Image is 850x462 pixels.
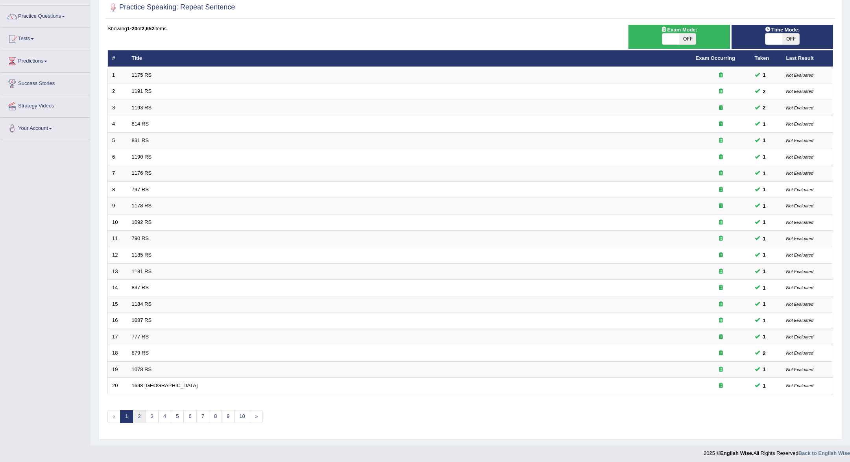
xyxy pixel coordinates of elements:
small: Not Evaluated [786,367,813,372]
span: You can still take this question [760,333,769,341]
div: Exam occurring question [696,251,746,259]
td: 13 [108,263,128,280]
b: 2,652 [142,26,155,31]
small: Not Evaluated [786,89,813,94]
span: You can still take this question [760,300,769,308]
span: « [107,410,120,423]
span: You can still take this question [760,71,769,79]
div: Exam occurring question [696,104,746,112]
a: 879 RS [132,350,149,356]
small: Not Evaluated [786,138,813,143]
a: Your Account [0,118,90,137]
small: Not Evaluated [786,122,813,126]
a: Strategy Videos [0,95,90,115]
span: You can still take this question [760,267,769,275]
span: You can still take this question [760,349,769,357]
div: Exam occurring question [696,333,746,341]
span: You can still take this question [760,218,769,226]
a: 1184 RS [132,301,152,307]
small: Not Evaluated [786,171,813,176]
a: 1191 RS [132,88,152,94]
a: 1092 RS [132,219,152,225]
span: You can still take this question [760,185,769,194]
td: 5 [108,133,128,149]
span: You can still take this question [760,365,769,373]
a: 6 [183,410,196,423]
a: 9 [222,410,235,423]
small: Not Evaluated [786,236,813,241]
a: Exam Occurring [696,55,735,61]
small: Not Evaluated [786,253,813,257]
span: OFF [679,33,696,44]
div: Exam occurring question [696,219,746,226]
span: Exam Mode: [658,26,700,34]
div: Exam occurring question [696,186,746,194]
td: 10 [108,214,128,231]
td: 1 [108,67,128,83]
a: » [250,410,263,423]
span: OFF [782,33,799,44]
a: Predictions [0,50,90,70]
a: Tests [0,28,90,48]
td: 14 [108,280,128,296]
div: Exam occurring question [696,137,746,144]
span: You can still take this question [760,87,769,96]
small: Not Evaluated [786,318,813,323]
small: Not Evaluated [786,203,813,208]
div: Exam occurring question [696,170,746,177]
div: Exam occurring question [696,382,746,390]
small: Not Evaluated [786,383,813,388]
span: You can still take this question [760,120,769,128]
td: 12 [108,247,128,263]
span: You can still take this question [760,284,769,292]
small: Not Evaluated [786,105,813,110]
td: 17 [108,329,128,345]
a: 4 [158,410,171,423]
td: 11 [108,231,128,247]
a: 1185 RS [132,252,152,258]
a: 1176 RS [132,170,152,176]
span: You can still take this question [760,169,769,177]
a: 1087 RS [132,317,152,323]
span: You can still take this question [760,382,769,390]
div: Exam occurring question [696,72,746,79]
small: Not Evaluated [786,285,813,290]
small: Not Evaluated [786,187,813,192]
a: 837 RS [132,285,149,290]
div: Exam occurring question [696,120,746,128]
span: You can still take this question [760,316,769,325]
td: 8 [108,181,128,198]
small: Not Evaluated [786,269,813,274]
div: Exam occurring question [696,88,746,95]
td: 2 [108,83,128,100]
span: You can still take this question [760,103,769,112]
a: 777 RS [132,334,149,340]
div: Showing of items. [107,25,833,32]
div: Exam occurring question [696,301,746,308]
small: Not Evaluated [786,73,813,78]
strong: English Wise. [720,450,753,456]
span: You can still take this question [760,235,769,243]
a: 814 RS [132,121,149,127]
div: Exam occurring question [696,153,746,161]
a: 831 RS [132,137,149,143]
a: 790 RS [132,235,149,241]
a: 2 [133,410,146,423]
td: 20 [108,378,128,394]
td: 4 [108,116,128,133]
a: 3 [146,410,159,423]
a: 10 [234,410,250,423]
th: # [108,50,128,67]
h2: Practice Speaking: Repeat Sentence [107,2,235,13]
a: Back to English Wise [798,450,850,456]
td: 19 [108,361,128,378]
a: 1190 RS [132,154,152,160]
span: Time Mode: [762,26,803,34]
span: You can still take this question [760,153,769,161]
a: 797 RS [132,187,149,192]
a: 1181 RS [132,268,152,274]
a: 1698 [GEOGRAPHIC_DATA] [132,383,198,388]
th: Last Result [782,50,833,67]
small: Not Evaluated [786,155,813,159]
